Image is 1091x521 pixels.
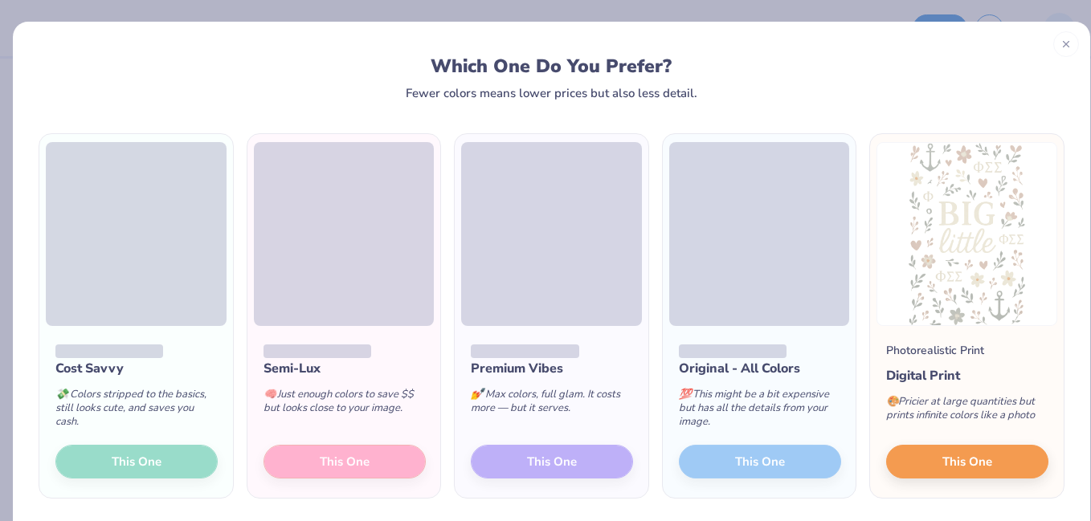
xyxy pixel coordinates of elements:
span: 🎨 [886,394,899,409]
div: Semi-Lux [264,359,426,378]
div: Max colors, full glam. It costs more — but it serves. [471,378,633,431]
button: This One [886,445,1048,478]
div: Pricier at large quantities but prints infinite colors like a photo [886,385,1048,438]
span: This One [942,453,992,471]
div: Photorealistic Print [886,342,984,359]
div: This might be a bit expensive but has all the details from your image. [679,378,841,445]
div: Just enough colors to save $$ but looks close to your image. [264,378,426,431]
span: 💸 [55,387,68,401]
img: Photorealistic preview [876,142,1057,326]
div: Fewer colors means lower prices but also less detail. [406,87,697,100]
span: 🧠 [264,387,276,401]
span: 💯 [679,387,692,401]
div: Premium Vibes [471,359,633,378]
div: Original - All Colors [679,359,841,378]
div: Cost Savvy [55,359,218,378]
div: Digital Print [886,366,1048,385]
div: Colors stripped to the basics, still looks cute, and saves you cash. [55,378,218,445]
div: Which One Do You Prefer? [57,55,1046,77]
span: 💅 [471,387,484,401]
